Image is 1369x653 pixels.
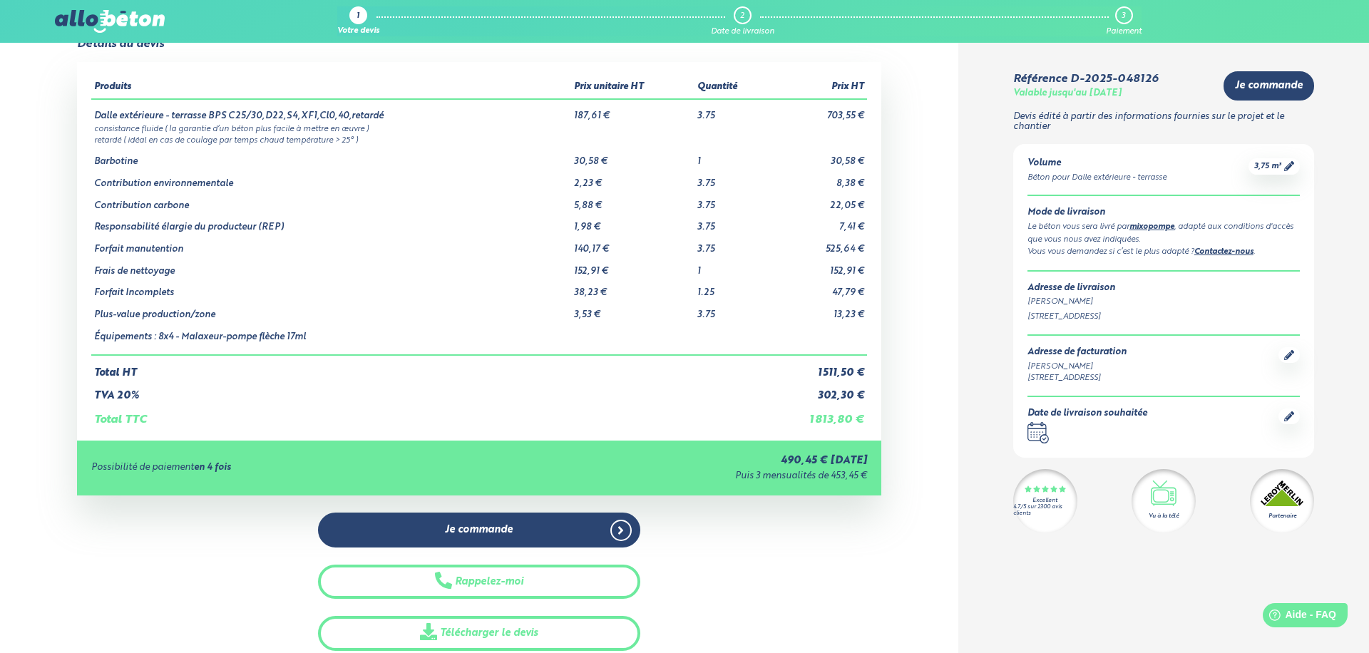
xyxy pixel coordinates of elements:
[740,11,744,21] div: 2
[1027,296,1300,308] div: [PERSON_NAME]
[694,277,769,299] td: 1.25
[1013,73,1158,86] div: Référence D-2025-048126
[1027,361,1127,373] div: [PERSON_NAME]
[769,255,867,277] td: 152,91 €
[194,463,231,472] strong: en 4 fois
[571,168,694,190] td: 2,23 €
[694,145,769,168] td: 1
[1106,27,1142,36] div: Paiement
[91,145,572,168] td: Barbotine
[91,233,572,255] td: Forfait manutention
[318,513,640,547] a: Je commande
[1027,283,1300,294] div: Adresse de livraison
[91,277,572,299] td: Forfait Incomplets
[1013,112,1314,133] p: Devis édité à partir des informations fournies sur le projet et le chantier
[571,255,694,277] td: 152,91 €
[91,255,572,277] td: Frais de nettoyage
[1027,207,1300,218] div: Mode de livraison
[91,76,572,99] th: Produits
[769,299,867,321] td: 13,23 €
[91,211,572,233] td: Responsabilité élargie du producteur (REP)
[711,27,774,36] div: Date de livraison
[571,211,694,233] td: 1,98 €
[769,168,867,190] td: 8,38 €
[1129,223,1174,231] a: mixopompe
[571,299,694,321] td: 3,53 €
[769,233,867,255] td: 525,64 €
[1242,597,1353,637] iframe: Help widget launcher
[769,76,867,99] th: Prix HT
[91,299,572,321] td: Plus-value production/zone
[769,145,867,168] td: 30,58 €
[1149,512,1179,520] div: Vu à la télé
[1027,372,1127,384] div: [STREET_ADDRESS]
[1194,248,1253,256] a: Contactez-nous
[769,99,867,122] td: 703,55 €
[1106,6,1142,36] a: 3 Paiement
[91,133,868,145] td: retardé ( idéal en cas de coulage par temps chaud température > 25° )
[571,233,694,255] td: 140,17 €
[769,379,867,402] td: 302,30 €
[91,168,572,190] td: Contribution environnementale
[694,76,769,99] th: Quantité
[1027,347,1127,358] div: Adresse de facturation
[91,190,572,212] td: Contribution carbone
[769,190,867,212] td: 22,05 €
[694,99,769,122] td: 3.75
[571,99,694,122] td: 187,61 €
[711,6,774,36] a: 2 Date de livraison
[1235,80,1303,92] span: Je commande
[445,524,513,536] span: Je commande
[769,402,867,426] td: 1 813,80 €
[1027,172,1167,184] div: Béton pour Dalle extérieure - terrasse
[1027,158,1167,169] div: Volume
[769,355,867,379] td: 1 511,50 €
[491,471,868,482] div: Puis 3 mensualités de 453,45 €
[1027,311,1300,323] div: [STREET_ADDRESS]
[91,99,572,122] td: Dalle extérieure - terrasse BPS C25/30,D22,S4,XF1,Cl0,40,retardé
[571,145,694,168] td: 30,58 €
[694,190,769,212] td: 3.75
[357,12,359,21] div: 1
[1268,512,1296,520] div: Partenaire
[694,168,769,190] td: 3.75
[91,402,769,426] td: Total TTC
[491,455,868,467] div: 490,45 € [DATE]
[694,211,769,233] td: 3.75
[571,76,694,99] th: Prix unitaire HT
[1027,221,1300,246] div: Le béton vous sera livré par , adapté aux conditions d'accès que vous nous avez indiquées.
[571,190,694,212] td: 5,88 €
[337,27,379,36] div: Votre devis
[91,321,572,355] td: Équipements : 8x4 - Malaxeur-pompe flèche 17ml
[91,463,491,473] div: Possibilité de paiement
[1224,71,1314,101] a: Je commande
[571,277,694,299] td: 38,23 €
[694,233,769,255] td: 3.75
[318,565,640,600] button: Rappelez-moi
[769,277,867,299] td: 47,79 €
[1013,88,1122,99] div: Valable jusqu'au [DATE]
[55,10,165,33] img: allobéton
[1027,408,1147,419] div: Date de livraison souhaitée
[1027,246,1300,259] div: Vous vous demandez si c’est le plus adapté ? .
[1122,11,1125,21] div: 3
[769,211,867,233] td: 7,41 €
[91,379,769,402] td: TVA 20%
[91,355,769,379] td: Total HT
[1032,498,1057,504] div: Excellent
[91,122,868,134] td: consistance fluide ( la garantie d’un béton plus facile à mettre en œuvre )
[318,616,640,651] a: Télécharger le devis
[1013,504,1077,517] div: 4.7/5 sur 2300 avis clients
[337,6,379,36] a: 1 Votre devis
[77,38,164,51] div: Détails du devis
[694,299,769,321] td: 3.75
[694,255,769,277] td: 1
